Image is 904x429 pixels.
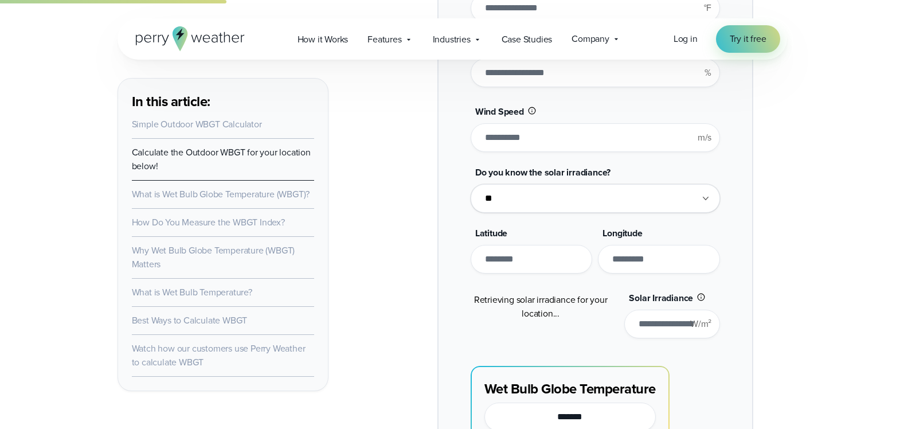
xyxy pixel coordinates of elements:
span: Retrieving solar irradiance for your location... [474,293,608,320]
a: What is Wet Bulb Temperature? [132,286,252,299]
span: Do you know the solar irradiance? [475,166,611,179]
a: Calculate the Outdoor WBGT for your location below! [132,146,311,173]
span: Industries [433,33,471,46]
a: How it Works [288,28,358,51]
span: Case Studies [502,33,553,46]
span: Solar Irradiance [629,291,693,305]
h3: In this article: [132,92,314,111]
span: Try it free [730,32,766,46]
a: What is Wet Bulb Globe Temperature (WBGT)? [132,188,310,201]
span: Company [572,32,609,46]
a: How Do You Measure the WBGT Index? [132,216,285,229]
a: Try it free [716,25,780,53]
a: Case Studies [492,28,562,51]
a: Why Wet Bulb Globe Temperature (WBGT) Matters [132,244,295,271]
span: Latitude [475,227,507,240]
a: Best Ways to Calculate WBGT [132,314,248,327]
span: Log in [674,32,698,45]
span: How it Works [298,33,349,46]
span: Features [367,33,401,46]
span: Wind Speed [475,105,524,118]
span: Longitude [602,227,642,240]
a: Watch how our customers use Perry Weather to calculate WBGT [132,342,306,369]
a: Simple Outdoor WBGT Calculator [132,118,262,131]
a: Log in [674,32,698,46]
